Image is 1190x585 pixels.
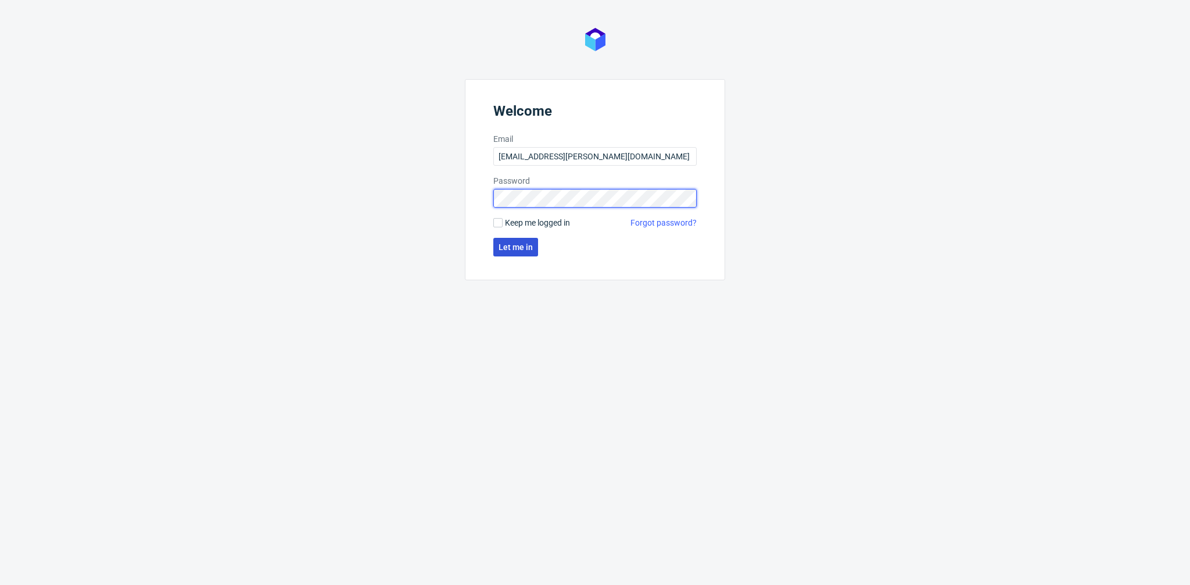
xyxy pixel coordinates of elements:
[493,175,697,187] label: Password
[505,217,570,229] span: Keep me logged in
[499,243,533,251] span: Let me in
[493,103,697,124] header: Welcome
[630,217,697,229] a: Forgot password?
[493,238,538,256] button: Let me in
[493,147,697,166] input: you@youremail.com
[493,133,697,145] label: Email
